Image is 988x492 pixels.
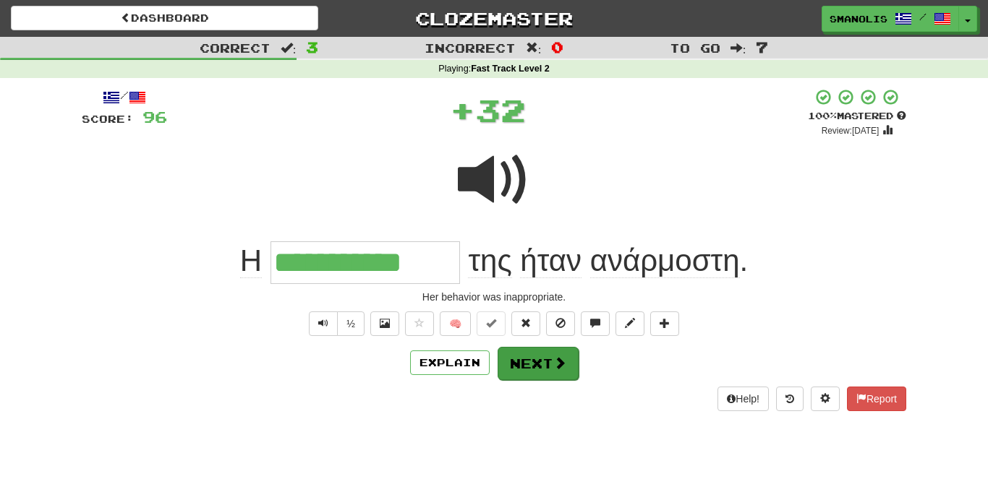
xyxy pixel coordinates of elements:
button: Report [847,387,906,411]
span: ανάρμοστη [590,243,740,278]
strong: Fast Track Level 2 [471,64,550,74]
span: : [526,42,542,54]
button: Discuss sentence (alt+u) [581,311,610,336]
span: To go [670,40,720,55]
span: Correct [200,40,271,55]
span: Η [240,243,262,278]
button: Add to collection (alt+a) [650,311,679,336]
small: Review: [DATE] [822,126,880,136]
div: Text-to-speech controls [306,311,365,336]
div: Mastered [808,110,906,123]
span: 100 % [808,110,837,121]
button: Reset to 0% Mastered (alt+r) [511,311,540,336]
span: 96 [142,108,167,126]
button: ½ [337,311,365,336]
span: . [460,243,748,278]
a: Clozemaster [340,6,647,31]
span: 32 [475,92,526,128]
button: 🧠 [440,311,471,336]
button: Edit sentence (alt+d) [616,311,644,336]
span: 0 [551,38,563,56]
div: / [82,88,167,106]
button: Round history (alt+y) [776,387,804,411]
span: smanolis [830,12,887,25]
span: + [450,88,475,131]
button: Ignore sentence (alt+i) [546,311,575,336]
button: Play sentence audio (ctl+space) [309,311,338,336]
span: : [731,42,746,54]
span: ήταν [520,243,582,278]
span: 3 [306,38,318,56]
span: : [281,42,297,54]
span: / [919,12,927,22]
span: 7 [756,38,768,56]
a: smanolis / [822,6,959,32]
div: Her behavior was inappropriate. [82,290,906,304]
button: Help! [717,387,769,411]
span: της [468,243,511,278]
button: Set this sentence to 100% Mastered (alt+m) [477,311,506,336]
button: Show image (alt+x) [370,311,399,336]
a: Dashboard [11,6,318,30]
button: Next [498,347,579,380]
span: Score: [82,113,134,125]
button: Favorite sentence (alt+f) [405,311,434,336]
button: Explain [410,350,490,375]
span: Incorrect [425,40,516,55]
